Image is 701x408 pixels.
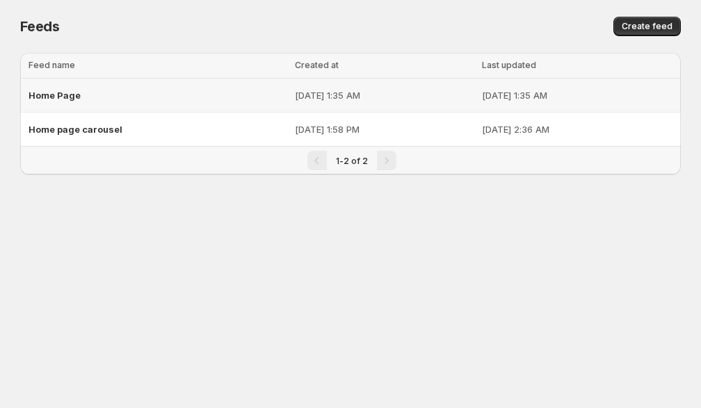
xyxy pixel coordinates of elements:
span: Home page carousel [29,124,122,135]
span: Feed name [29,60,75,70]
nav: Pagination [20,146,681,174]
p: [DATE] 2:36 AM [482,122,672,136]
span: 1-2 of 2 [336,156,368,166]
span: Created at [295,60,339,70]
p: [DATE] 1:58 PM [295,122,474,136]
button: Create feed [613,17,681,36]
span: Home Page [29,90,81,101]
span: Feeds [20,18,60,35]
span: Last updated [482,60,536,70]
span: Create feed [622,21,672,32]
p: [DATE] 1:35 AM [482,88,672,102]
p: [DATE] 1:35 AM [295,88,474,102]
